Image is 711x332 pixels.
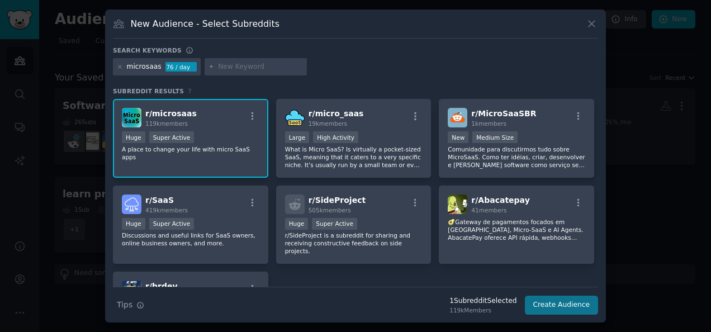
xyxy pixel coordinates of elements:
[312,218,357,230] div: Super Active
[309,120,347,127] span: 19k members
[449,306,516,314] div: 119k Members
[122,218,145,230] div: Huge
[145,120,188,127] span: 119k members
[145,196,174,205] span: r/ SaaS
[472,131,518,143] div: Medium Size
[448,108,467,127] img: MicroSaaSBR
[448,131,468,143] div: New
[122,131,145,143] div: Huge
[131,18,279,30] h3: New Audience - Select Subreddits
[471,109,536,118] span: r/ MicroSaaSBR
[313,131,358,143] div: High Activity
[188,88,192,94] span: 7
[309,109,364,118] span: r/ micro_saas
[285,131,310,143] div: Large
[122,145,259,161] p: A place to change your life with micro SaaS apps
[309,207,351,214] span: 505k members
[471,196,529,205] span: r/ Abacatepay
[113,295,148,315] button: Tips
[218,62,303,72] input: New Keyword
[113,46,182,54] h3: Search keywords
[449,296,516,306] div: 1 Subreddit Selected
[145,109,197,118] span: r/ microsaas
[149,131,195,143] div: Super Active
[448,195,467,214] img: Abacatepay
[145,282,178,291] span: r/ brdev
[113,87,184,95] span: Subreddit Results
[448,218,585,241] p: 🥑Gateway de pagamentos focados em [GEOGRAPHIC_DATA], Micro-SaaS e AI Agents. AbacatePay oferece A...
[285,218,309,230] div: Huge
[117,299,132,311] span: Tips
[525,296,599,315] button: Create Audience
[165,62,197,72] div: 76 / day
[145,207,188,214] span: 419k members
[309,196,366,205] span: r/ SideProject
[122,281,141,300] img: brdev
[448,145,585,169] p: Comunidade para discutirmos tudo sobre MicroSaaS. Como ter idéias, criar, desenvolver e [PERSON_N...
[285,145,423,169] p: What is Micro SaaS? Is virtually a pocket-sized SaaS, meaning that it caters to a very specific n...
[127,62,162,72] div: microsaas
[471,207,506,214] span: 41 members
[285,231,423,255] p: r/SideProject is a subreddit for sharing and receiving constructive feedback on side projects.
[285,108,305,127] img: micro_saas
[122,195,141,214] img: SaaS
[149,218,195,230] div: Super Active
[471,120,506,127] span: 1k members
[122,231,259,247] p: Discussions and useful links for SaaS owners, online business owners, and more.
[122,108,141,127] img: microsaas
